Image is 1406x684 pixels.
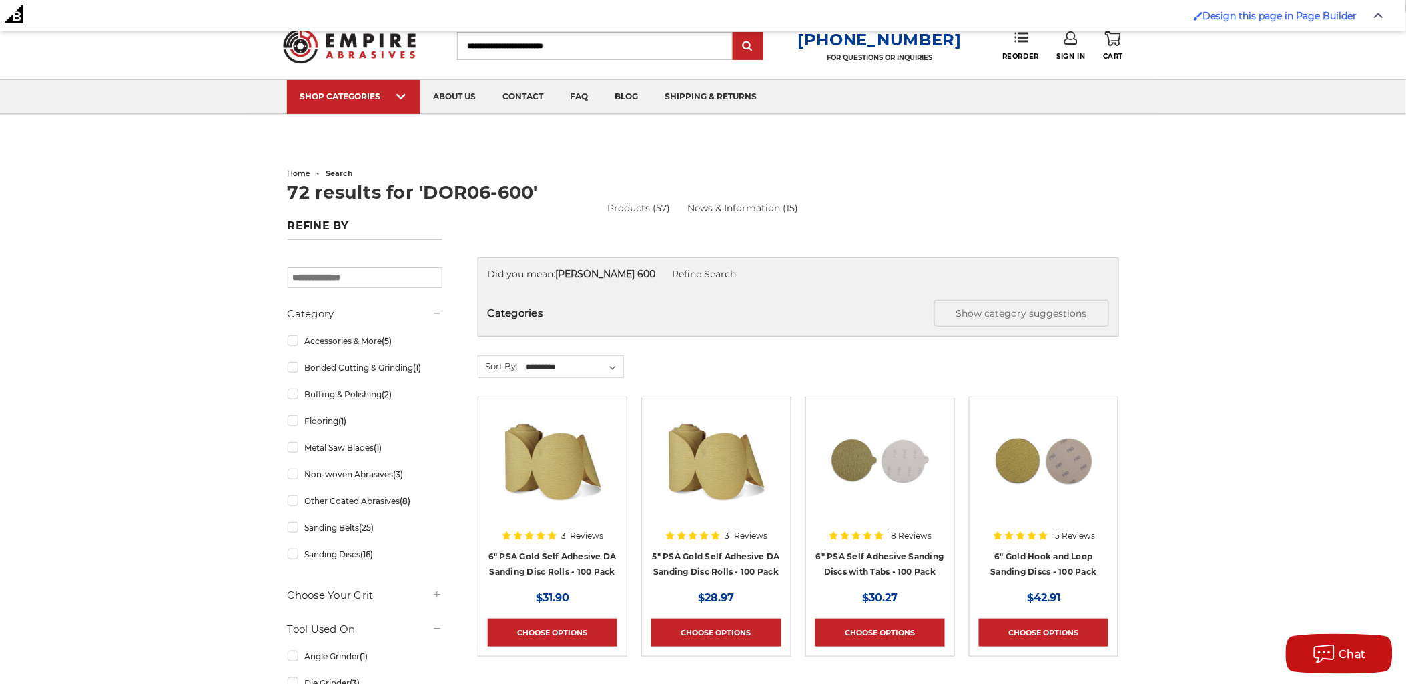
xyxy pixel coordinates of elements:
[815,407,945,536] a: 6 inch psa sanding disc
[816,551,944,577] a: 6" PSA Self Adhesive Sanding Discs with Tabs - 100 Pack
[400,496,410,506] span: (8)
[990,407,1097,513] img: 6" inch hook & loop disc
[338,416,346,426] span: (1)
[288,183,1119,201] h1: 72 results for 'DOR06-600'
[797,30,962,49] a: [PHONE_NUMBER]
[725,532,767,540] span: 31 Reviews
[478,356,518,376] label: Sort By:
[979,619,1108,647] a: Choose Options
[1286,634,1393,674] button: Chat
[888,532,932,540] span: 18 Reviews
[698,591,734,604] span: $28.97
[797,53,962,62] p: FOR QUESTIONS OR INQUIRIES
[374,443,382,453] span: (1)
[1339,648,1367,661] span: Chat
[536,591,569,604] span: $31.90
[300,91,407,101] div: SHOP CATEGORIES
[488,407,617,536] a: 6" DA Sanding Discs on a Roll
[288,516,442,539] a: Sanding Belts
[488,551,617,577] a: 6" PSA Gold Self Adhesive DA Sanding Disc Rolls - 100 Pack
[283,20,416,72] img: Empire Abrasives
[382,389,392,399] span: (2)
[1002,52,1039,61] span: Reorder
[687,201,798,215] a: News & Information (15)
[288,436,442,459] a: Metal Saw Blades
[288,409,442,433] a: Flooring
[524,357,624,377] select: Sort By:
[288,356,442,379] a: Bonded Cutting & Grinding
[651,407,781,536] a: 5" Sticky Backed Sanding Discs on a roll
[288,621,442,637] h5: Tool Used On
[653,551,780,577] a: 5" PSA Gold Self Adhesive DA Sanding Disc Rolls - 100 Pack
[382,336,392,346] span: (5)
[359,523,374,533] span: (25)
[735,33,761,60] input: Submit
[288,306,442,322] h5: Category
[1027,591,1060,604] span: $42.91
[488,300,1109,327] h5: Categories
[561,532,604,540] span: 31 Reviews
[1187,3,1364,29] a: Enabled brush for page builder edit. Design this page in Page Builder
[815,619,945,647] a: Choose Options
[1374,13,1383,19] img: Close Admin Bar
[288,645,442,668] a: Angle Grinder
[991,551,1097,577] a: 6" Gold Hook and Loop Sanding Discs - 100 Pack
[288,219,442,240] h5: Refine by
[651,619,781,647] a: Choose Options
[1103,52,1123,61] span: Cart
[326,169,354,178] span: search
[1052,532,1095,540] span: 15 Reviews
[827,407,934,513] img: 6 inch psa sanding disc
[490,80,557,114] a: contact
[288,169,311,178] a: home
[673,268,737,280] a: Refine Search
[360,651,368,661] span: (1)
[488,267,1109,281] div: Did you mean:
[499,407,606,513] img: 6" DA Sanding Discs on a Roll
[288,489,442,513] a: Other Coated Abrasives
[557,80,602,114] a: faq
[288,587,442,603] h5: Choose Your Grit
[288,543,442,566] a: Sanding Discs
[1194,11,1203,21] img: Enabled brush for page builder edit.
[288,463,442,486] a: Non-woven Abrasives
[288,383,442,406] a: Buffing & Polishing
[934,300,1109,327] button: Show category suggestions
[393,469,403,479] span: (3)
[1203,10,1357,22] span: Design this page in Page Builder
[360,549,373,559] span: (16)
[602,80,652,114] a: blog
[979,407,1108,536] a: 6" inch hook & loop disc
[1002,31,1039,60] a: Reorder
[413,363,421,373] span: (1)
[1057,52,1086,61] span: Sign In
[652,80,771,114] a: shipping & returns
[1103,31,1123,61] a: Cart
[556,268,656,280] strong: [PERSON_NAME] 600
[288,329,442,353] a: Accessories & More
[608,202,671,214] a: Products (57)
[663,407,769,513] img: 5" Sticky Backed Sanding Discs on a roll
[488,619,617,647] a: Choose Options
[420,80,490,114] a: about us
[862,591,898,604] span: $30.27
